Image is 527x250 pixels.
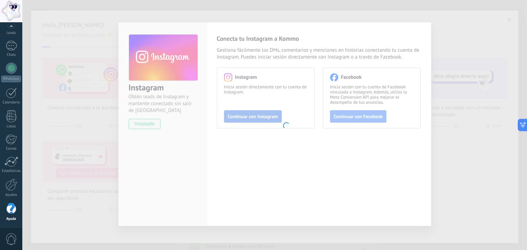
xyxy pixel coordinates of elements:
[1,31,21,35] div: Leads
[1,147,21,151] div: Correo
[1,169,21,173] div: Estadísticas
[1,100,21,105] div: Calendario
[1,217,21,221] div: Ayuda
[1,76,21,82] div: WhatsApp
[1,53,21,57] div: Chats
[1,193,21,197] div: Ajustes
[1,124,21,129] div: Listas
